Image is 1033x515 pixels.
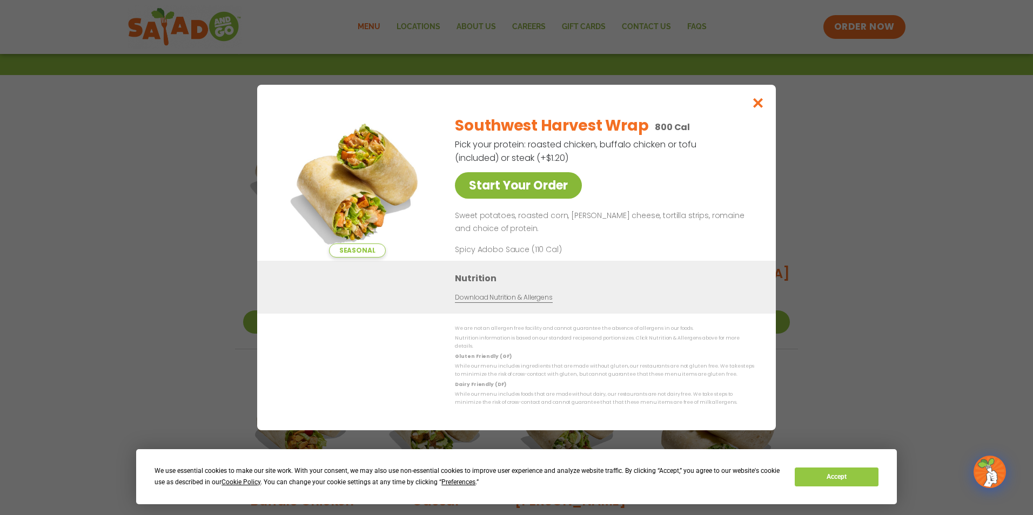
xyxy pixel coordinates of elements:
p: We are not an allergen free facility and cannot guarantee the absence of allergens in our foods. [455,324,754,333]
strong: Gluten Friendly (GF) [455,353,511,360]
h2: Southwest Harvest Wrap [455,114,648,137]
a: Download Nutrition & Allergens [455,293,552,303]
div: We use essential cookies to make our site work. With your consent, we may also use non-essential ... [155,465,782,488]
p: Spicy Adobo Sauce (110 Cal) [455,244,655,255]
span: Preferences [441,478,475,486]
img: wpChatIcon [975,457,1005,487]
span: Cookie Policy [222,478,260,486]
div: Cookie Consent Prompt [136,449,897,504]
h3: Nutrition [455,272,760,285]
p: While our menu includes ingredients that are made without gluten, our restaurants are not gluten ... [455,362,754,379]
p: 800 Cal [655,120,690,134]
a: Start Your Order [455,172,582,199]
img: Featured product photo for Southwest Harvest Wrap [281,106,433,257]
span: Seasonal [329,243,386,257]
button: Close modal [741,85,776,121]
p: While our menu includes foods that are made without dairy, our restaurants are not dairy free. We... [455,390,754,407]
strong: Dairy Friendly (DF) [455,381,506,388]
p: Nutrition information is based on our standard recipes and portion sizes. Click Nutrition & Aller... [455,334,754,351]
button: Accept [795,467,878,486]
p: Pick your protein: roasted chicken, buffalo chicken or tofu (included) or steak (+$1.20) [455,138,698,165]
p: Sweet potatoes, roasted corn, [PERSON_NAME] cheese, tortilla strips, romaine and choice of protein. [455,209,750,235]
